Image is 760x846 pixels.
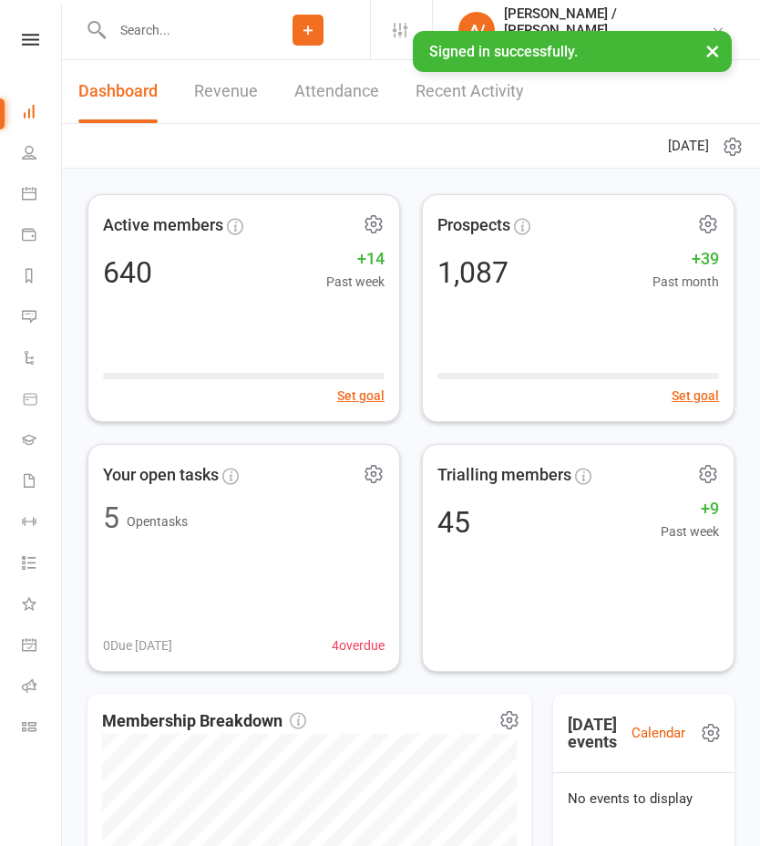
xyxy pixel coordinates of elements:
a: Class kiosk mode [22,708,63,749]
span: +14 [326,246,385,273]
a: Calendar [632,722,685,744]
a: Payments [22,216,63,257]
a: People [22,134,63,175]
span: 4 overdue [332,635,385,655]
a: Recent Activity [416,60,524,123]
span: Past week [326,272,385,292]
a: Revenue [194,60,258,123]
span: Membership Breakdown [102,708,306,735]
div: 640 [103,258,152,287]
button: × [696,31,729,70]
div: A/ [458,12,495,48]
span: Active members [103,212,223,239]
span: +39 [652,246,719,273]
div: 1,087 [437,258,508,287]
a: Calendar [22,175,63,216]
a: Reports [22,257,63,298]
span: Past month [652,272,719,292]
a: Dashboard [22,93,63,134]
span: Open tasks [127,514,188,529]
a: What's New [22,585,63,626]
div: 45 [437,508,470,537]
a: Product Sales [22,380,63,421]
span: Past week [661,521,719,542]
span: Your open tasks [103,462,219,489]
div: 5 [103,503,119,532]
span: 0 Due [DATE] [103,635,172,655]
input: Search... [107,17,246,43]
a: Roll call kiosk mode [22,667,63,708]
button: Set goal [672,386,719,406]
div: [PERSON_NAME] / [PERSON_NAME] [PERSON_NAME] [504,5,711,38]
span: [DATE] [668,135,709,157]
button: Set goal [337,386,385,406]
a: Attendance [294,60,379,123]
span: Prospects [437,212,510,239]
span: +9 [661,496,719,522]
div: No events to display [546,773,742,824]
span: Trialling members [437,462,571,489]
a: General attendance kiosk mode [22,626,63,667]
a: Dashboard [78,60,158,123]
span: Signed in successfully. [429,43,578,60]
h3: [DATE] events [553,708,632,759]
